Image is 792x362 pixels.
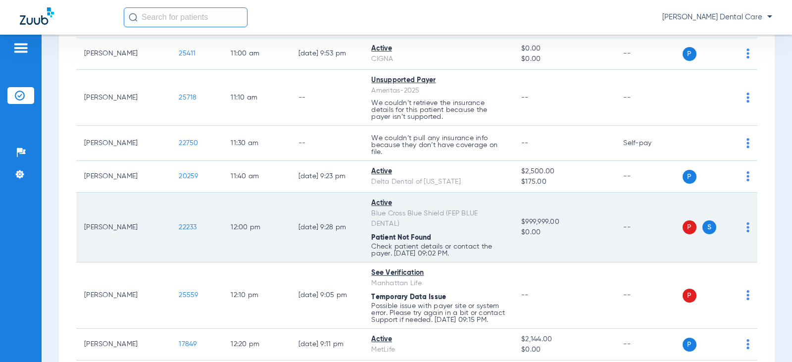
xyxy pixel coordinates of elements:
[371,54,505,64] div: CIGNA
[371,44,505,54] div: Active
[683,220,696,234] span: P
[371,86,505,96] div: Ameritas-2025
[615,126,682,161] td: Self-pay
[13,42,29,54] img: hamburger-icon
[76,329,171,361] td: [PERSON_NAME]
[223,126,290,161] td: 11:30 AM
[615,161,682,193] td: --
[371,334,505,345] div: Active
[179,94,197,101] span: 25718
[615,193,682,262] td: --
[521,44,607,54] span: $0.00
[129,13,138,22] img: Search Icon
[179,224,197,231] span: 22233
[662,12,772,22] span: [PERSON_NAME] Dental Care
[371,177,505,187] div: Delta Dental of [US_STATE]
[746,339,749,349] img: group-dot-blue.svg
[521,140,529,147] span: --
[291,262,364,329] td: [DATE] 9:05 PM
[746,138,749,148] img: group-dot-blue.svg
[521,227,607,238] span: $0.00
[371,345,505,355] div: MetLife
[702,220,716,234] span: S
[223,38,290,70] td: 11:00 AM
[371,166,505,177] div: Active
[521,334,607,345] span: $2,144.00
[179,50,196,57] span: 25411
[371,198,505,208] div: Active
[521,177,607,187] span: $175.00
[683,338,696,352] span: P
[746,49,749,58] img: group-dot-blue.svg
[291,193,364,262] td: [DATE] 9:28 PM
[521,292,529,299] span: --
[521,217,607,227] span: $999,999.00
[371,135,505,155] p: We couldn’t pull any insurance info because they don’t have coverage on file.
[746,171,749,181] img: group-dot-blue.svg
[371,75,505,86] div: Unsupported Payer
[746,93,749,103] img: group-dot-blue.svg
[371,268,505,278] div: See Verification
[521,166,607,177] span: $2,500.00
[291,161,364,193] td: [DATE] 9:23 PM
[746,290,749,300] img: group-dot-blue.svg
[371,208,505,229] div: Blue Cross Blue Shield (FEP BLUE DENTAL)
[746,222,749,232] img: group-dot-blue.svg
[521,345,607,355] span: $0.00
[371,303,505,323] p: Possible issue with payer site or system error. Please try again in a bit or contact Support if n...
[683,289,696,303] span: P
[683,47,696,61] span: P
[291,126,364,161] td: --
[371,234,431,241] span: Patient Not Found
[223,70,290,126] td: 11:10 AM
[615,38,682,70] td: --
[521,94,529,101] span: --
[223,193,290,262] td: 12:00 PM
[615,262,682,329] td: --
[371,243,505,257] p: Check patient details or contact the payer. [DATE] 09:02 PM.
[76,38,171,70] td: [PERSON_NAME]
[223,329,290,361] td: 12:20 PM
[20,7,54,25] img: Zuub Logo
[179,140,198,147] span: 22750
[291,329,364,361] td: [DATE] 9:11 PM
[521,54,607,64] span: $0.00
[223,262,290,329] td: 12:10 PM
[615,329,682,361] td: --
[683,170,696,184] span: P
[76,126,171,161] td: [PERSON_NAME]
[615,70,682,126] td: --
[223,161,290,193] td: 11:40 AM
[371,294,446,301] span: Temporary Data Issue
[179,341,197,348] span: 17849
[124,7,247,27] input: Search for patients
[179,173,198,180] span: 20259
[179,292,198,299] span: 25559
[76,262,171,329] td: [PERSON_NAME]
[291,38,364,70] td: [DATE] 9:53 PM
[76,193,171,262] td: [PERSON_NAME]
[371,100,505,120] p: We couldn’t retrieve the insurance details for this patient because the payer isn’t supported.
[76,70,171,126] td: [PERSON_NAME]
[291,70,364,126] td: --
[371,278,505,289] div: Manhattan Life
[76,161,171,193] td: [PERSON_NAME]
